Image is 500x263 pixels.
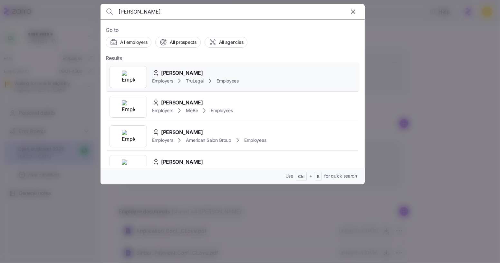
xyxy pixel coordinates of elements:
span: Use [285,173,293,179]
span: Employers [152,107,173,114]
img: Employer logo [122,130,135,143]
span: American Salon Group [186,137,231,143]
span: Employers [152,137,173,143]
span: Employees [244,137,266,143]
span: [PERSON_NAME] [161,128,203,136]
span: [PERSON_NAME] [161,158,203,166]
img: Employer logo [122,100,135,113]
span: All employers [120,39,147,45]
span: for quick search [324,173,357,179]
span: B [317,174,320,180]
span: MeBe [186,107,198,114]
span: All agencies [219,39,244,45]
span: Employees [211,107,233,114]
span: + [309,173,312,179]
img: Employer logo [122,71,135,83]
button: All agencies [205,37,248,48]
button: All prospects [155,37,200,48]
span: Ctrl [298,174,304,180]
span: Employers [152,78,173,84]
span: [PERSON_NAME] [161,69,203,77]
span: TruLegal [186,78,204,84]
span: Go to [106,26,360,34]
button: All employers [106,37,151,48]
img: Employer logo [122,160,135,172]
span: Employees [216,78,238,84]
span: Results [106,54,122,62]
span: [PERSON_NAME] [161,99,203,107]
span: All prospects [170,39,196,45]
